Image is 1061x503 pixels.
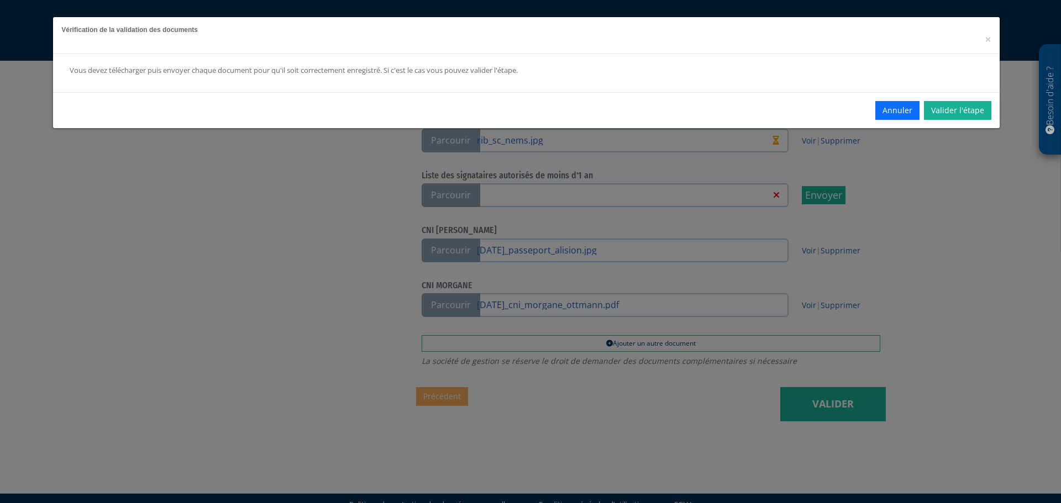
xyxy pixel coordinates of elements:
[985,34,991,45] button: Close
[985,31,991,47] span: ×
[70,65,800,76] div: Vous devez télécharger puis envoyer chaque document pour qu'il soit correctement enregistré. Si c...
[61,25,991,35] h5: Vérification de la validation des documents
[875,101,920,120] button: Annuler
[924,101,991,120] a: Valider l'étape
[1044,50,1057,150] p: Besoin d'aide ?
